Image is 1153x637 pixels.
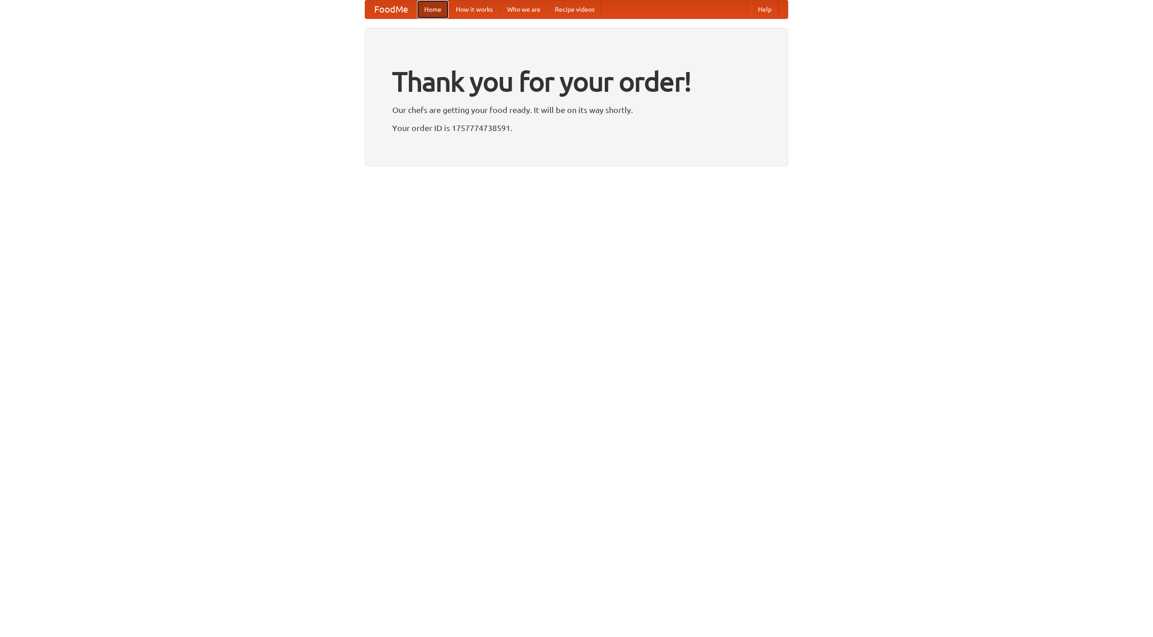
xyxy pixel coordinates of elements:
[449,0,500,18] a: How it works
[417,0,449,18] a: Home
[548,0,602,18] a: Recipe videos
[500,0,548,18] a: Who we are
[392,103,761,117] p: Our chefs are getting your food ready. It will be on its way shortly.
[392,60,761,103] h1: Thank you for your order!
[392,121,761,135] p: Your order ID is 1757774738591.
[365,0,417,18] a: FoodMe
[751,0,779,18] a: Help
